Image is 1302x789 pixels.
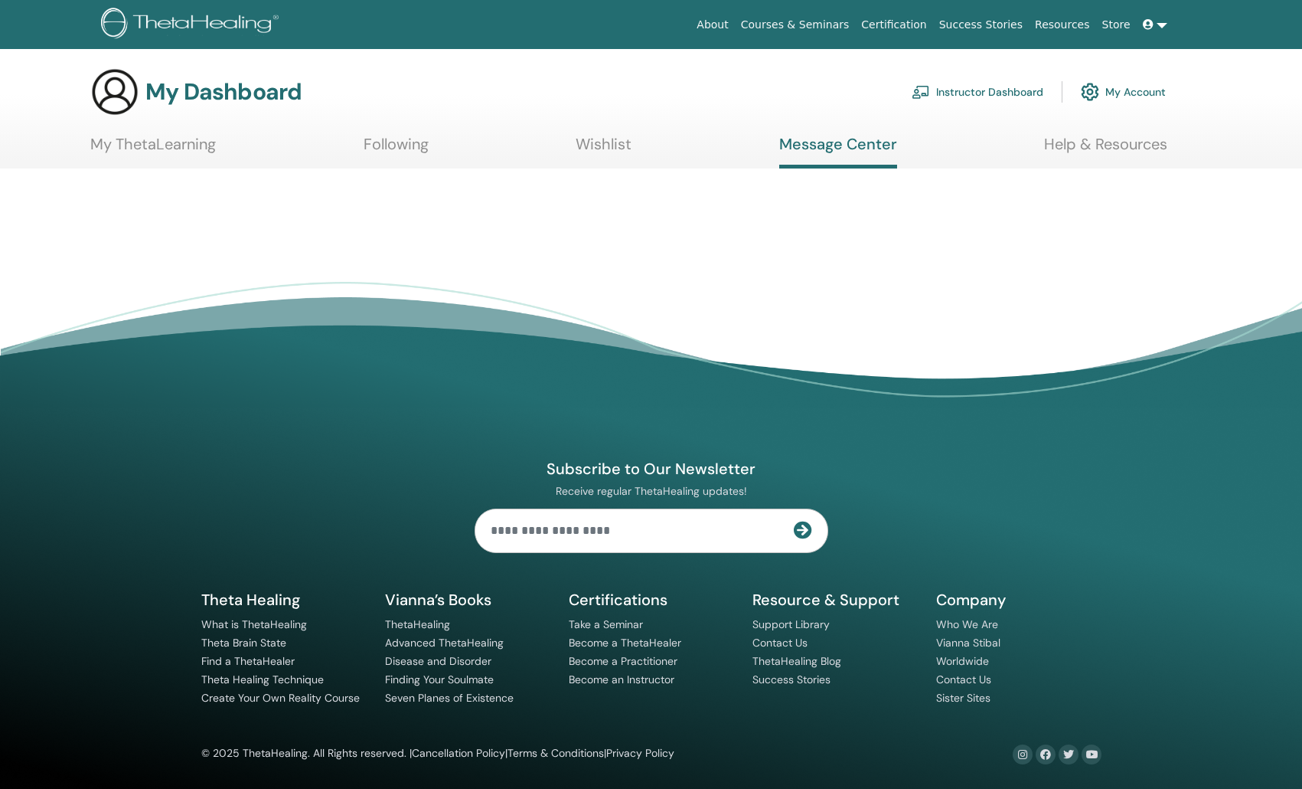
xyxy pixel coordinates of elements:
a: Resources [1029,11,1096,39]
a: Terms & Conditions [507,746,604,760]
a: ThetaHealing [385,617,450,631]
img: cog.svg [1081,79,1099,105]
a: Support Library [752,617,830,631]
div: © 2025 ThetaHealing. All Rights reserved. | | | [201,745,674,763]
a: Sister Sites [936,691,990,705]
a: Contact Us [936,673,991,686]
a: Find a ThetaHealer [201,654,295,668]
a: Become an Instructor [569,673,674,686]
a: Advanced ThetaHealing [385,636,504,650]
h4: Subscribe to Our Newsletter [475,459,828,479]
a: My ThetaLearning [90,135,216,165]
a: What is ThetaHealing [201,617,307,631]
a: ThetaHealing Blog [752,654,841,668]
a: Become a Practitioner [569,654,677,668]
a: Wishlist [576,135,631,165]
a: Instructor Dashboard [912,75,1043,109]
a: Courses & Seminars [735,11,856,39]
a: Seven Planes of Existence [385,691,514,705]
h5: Company [936,590,1101,610]
a: Become a ThetaHealer [569,636,681,650]
a: Theta Brain State [201,636,286,650]
img: logo.png [101,8,284,42]
a: Message Center [779,135,897,169]
h3: My Dashboard [145,78,302,106]
a: Finding Your Soulmate [385,673,494,686]
a: Certification [855,11,932,39]
a: My Account [1081,75,1166,109]
a: Disease and Disorder [385,654,491,668]
img: chalkboard-teacher.svg [912,85,930,99]
a: Take a Seminar [569,617,643,631]
a: Cancellation Policy [412,746,505,760]
h5: Resource & Support [752,590,918,610]
a: Success Stories [752,673,830,686]
a: Theta Healing Technique [201,673,324,686]
h5: Vianna’s Books [385,590,550,610]
h5: Certifications [569,590,734,610]
img: generic-user-icon.jpg [90,67,139,116]
a: Following [364,135,429,165]
a: Who We Are [936,617,998,631]
a: Worldwide [936,654,989,668]
h5: Theta Healing [201,590,367,610]
a: Help & Resources [1044,135,1167,165]
a: Contact Us [752,636,808,650]
p: Receive regular ThetaHealing updates! [475,484,828,498]
a: Store [1096,11,1137,39]
a: Create Your Own Reality Course [201,691,360,705]
a: Vianna Stibal [936,636,1000,650]
a: Privacy Policy [606,746,674,760]
a: About [690,11,734,39]
a: Success Stories [933,11,1029,39]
